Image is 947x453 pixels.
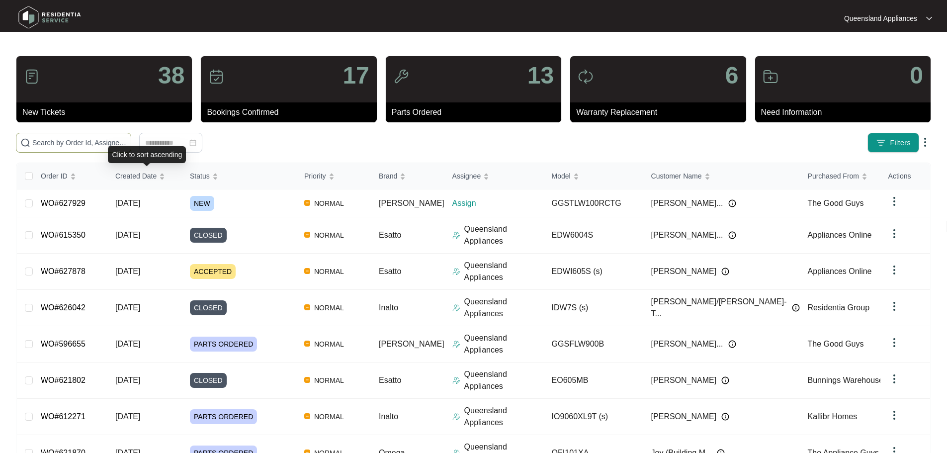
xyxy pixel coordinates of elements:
[379,376,401,384] span: Esatto
[371,163,444,189] th: Brand
[115,267,140,275] span: [DATE]
[464,260,544,283] p: Queensland Appliances
[552,171,571,181] span: Model
[544,326,643,362] td: GGSFLW900B
[464,223,544,247] p: Queensland Appliances
[310,266,348,277] span: NORMAL
[41,376,86,384] a: WO#621802
[576,106,746,118] p: Warranty Replacement
[304,200,310,206] img: Vercel Logo
[544,163,643,189] th: Model
[651,171,702,181] span: Customer Name
[452,231,460,239] img: Assigner Icon
[888,195,900,207] img: dropdown arrow
[808,199,864,207] span: The Good Guys
[888,300,900,312] img: dropdown arrow
[808,231,872,239] span: Appliances Online
[926,16,932,21] img: dropdown arrow
[24,69,40,85] img: icon
[379,412,398,421] span: Inalto
[41,267,86,275] a: WO#627878
[107,163,182,189] th: Created Date
[444,163,544,189] th: Assignee
[33,163,107,189] th: Order ID
[190,171,210,181] span: Status
[452,413,460,421] img: Assigner Icon
[452,171,481,181] span: Assignee
[190,228,227,243] span: CLOSED
[304,341,310,347] img: Vercel Logo
[190,409,257,424] span: PARTS ORDERED
[304,171,326,181] span: Priority
[41,340,86,348] a: WO#596655
[880,163,930,189] th: Actions
[651,296,787,320] span: [PERSON_NAME]/[PERSON_NAME]- T...
[41,171,68,181] span: Order ID
[808,412,858,421] span: Kallibr Homes
[115,171,157,181] span: Created Date
[41,199,86,207] a: WO#627929
[910,64,923,88] p: 0
[207,106,376,118] p: Bookings Confirmed
[32,137,127,148] input: Search by Order Id, Assignee Name, Customer Name, Brand and Model
[115,303,140,312] span: [DATE]
[721,376,729,384] img: Info icon
[452,340,460,348] img: Assigner Icon
[310,229,348,241] span: NORMAL
[190,196,214,211] span: NEW
[800,163,899,189] th: Purchased From
[792,304,800,312] img: Info icon
[343,64,369,88] p: 17
[452,268,460,275] img: Assigner Icon
[208,69,224,85] img: icon
[115,340,140,348] span: [DATE]
[919,136,931,148] img: dropdown arrow
[728,340,736,348] img: Info icon
[190,300,227,315] span: CLOSED
[379,340,444,348] span: [PERSON_NAME]
[22,106,192,118] p: New Tickets
[304,304,310,310] img: Vercel Logo
[190,373,227,388] span: CLOSED
[310,411,348,423] span: NORMAL
[544,399,643,435] td: IO9060XL9T (s)
[721,268,729,275] img: Info icon
[304,413,310,419] img: Vercel Logo
[115,199,140,207] span: [DATE]
[728,231,736,239] img: Info icon
[643,163,800,189] th: Customer Name
[296,163,371,189] th: Priority
[379,303,398,312] span: Inalto
[452,197,544,209] p: Assign
[867,133,919,153] button: filter iconFilters
[310,374,348,386] span: NORMAL
[651,229,723,241] span: [PERSON_NAME]...
[876,138,886,148] img: filter icon
[578,69,594,85] img: icon
[808,376,883,384] span: Bunnings Warehouse
[393,69,409,85] img: icon
[544,189,643,217] td: GGSTLW100RCTG
[544,290,643,326] td: IDW7S (s)
[888,409,900,421] img: dropdown arrow
[15,2,85,32] img: residentia service logo
[651,266,717,277] span: [PERSON_NAME]
[464,405,544,429] p: Queensland Appliances
[725,64,739,88] p: 6
[728,199,736,207] img: Info icon
[41,303,86,312] a: WO#626042
[527,64,554,88] p: 13
[304,232,310,238] img: Vercel Logo
[379,231,401,239] span: Esatto
[190,264,236,279] span: ACCEPTED
[115,412,140,421] span: [DATE]
[304,268,310,274] img: Vercel Logo
[41,231,86,239] a: WO#615350
[310,302,348,314] span: NORMAL
[721,413,729,421] img: Info icon
[761,106,931,118] p: Need Information
[763,69,778,85] img: icon
[115,376,140,384] span: [DATE]
[651,197,723,209] span: [PERSON_NAME]...
[182,163,296,189] th: Status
